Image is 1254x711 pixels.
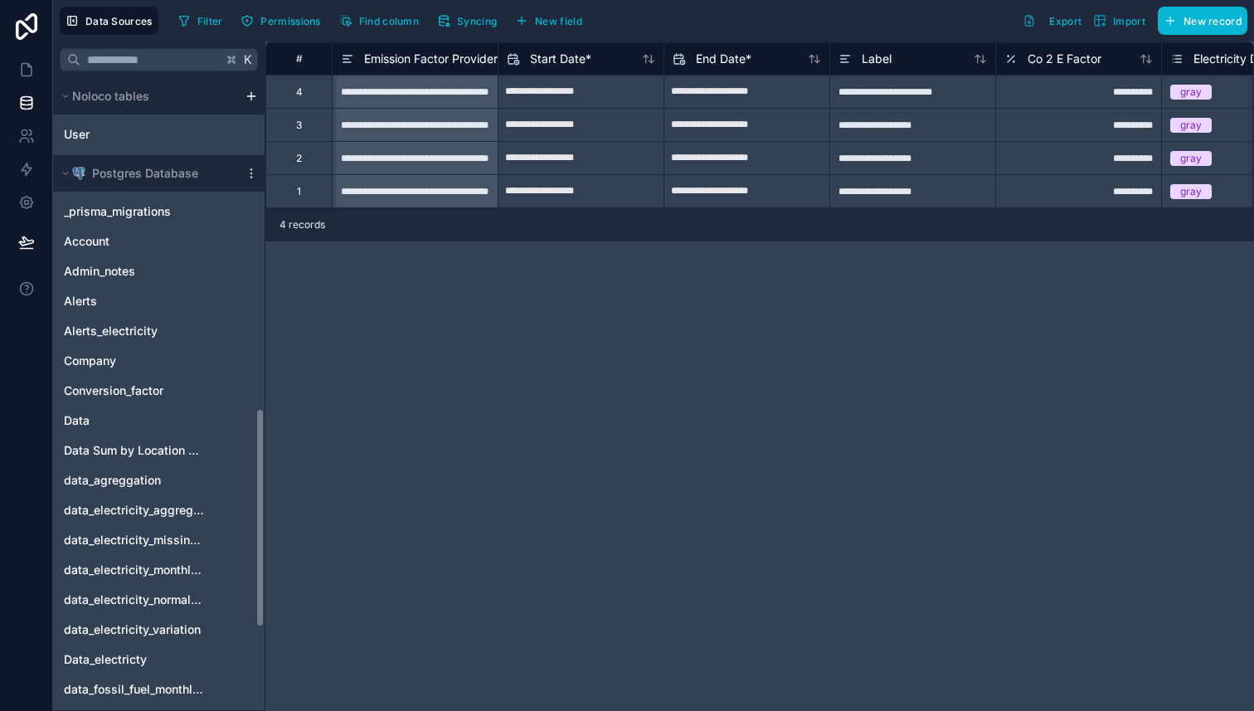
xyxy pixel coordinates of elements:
[862,51,892,67] span: Label
[431,8,503,33] button: Syncing
[296,119,302,132] div: 3
[297,185,301,198] div: 1
[242,54,254,66] span: K
[535,15,582,27] span: New field
[296,85,303,99] div: 4
[1180,184,1202,199] div: gray
[364,51,512,67] span: Emission Factor Provider Id
[1017,7,1087,35] button: Export
[530,51,591,67] span: Start Date *
[509,8,588,33] button: New field
[1158,7,1247,35] button: New record
[431,8,509,33] a: Syncing
[279,52,319,65] div: #
[260,15,320,27] span: Permissions
[1180,118,1202,133] div: gray
[1184,15,1242,27] span: New record
[359,15,419,27] span: Find column
[296,152,302,165] div: 2
[333,8,425,33] button: Find column
[235,8,333,33] a: Permissions
[1151,7,1247,35] a: New record
[696,51,751,67] span: End Date *
[1028,51,1101,67] span: Co 2 E Factor
[279,218,325,231] span: 4 records
[1113,15,1145,27] span: Import
[60,7,158,35] button: Data Sources
[1180,85,1202,100] div: gray
[85,15,153,27] span: Data Sources
[1049,15,1081,27] span: Export
[172,8,229,33] button: Filter
[235,8,326,33] button: Permissions
[1087,7,1151,35] button: Import
[457,15,497,27] span: Syncing
[1180,151,1202,166] div: gray
[197,15,223,27] span: Filter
